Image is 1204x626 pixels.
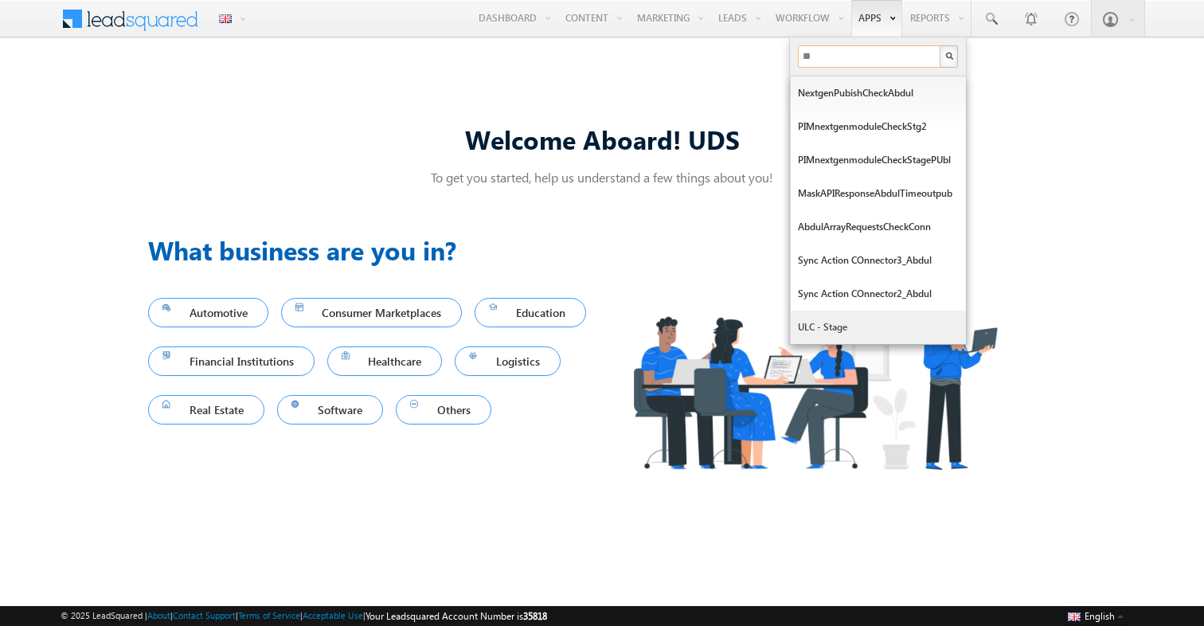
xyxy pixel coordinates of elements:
a: Contact Support [173,610,236,620]
a: AbdulArrayRequestsCheckConn [791,210,966,244]
a: PIMnextgenmoduleCheckStagePUbl [791,143,966,177]
span: Others [410,399,477,421]
span: Financial Institutions [162,350,300,372]
span: Logistics [469,350,546,372]
p: To get you started, help us understand a few things about you! [148,169,1056,186]
span: Education [489,302,572,323]
span: English [1085,610,1115,622]
a: About [147,610,170,620]
span: Real Estate [162,399,250,421]
a: PIMnextgenmoduleCheckStg2 [791,110,966,143]
span: Software [291,399,369,421]
span: Consumer Marketplaces [295,302,448,323]
img: Industry.png [602,231,1027,501]
span: 35818 [523,610,547,622]
a: ULC - Stage [791,311,966,344]
button: English [1064,606,1128,625]
img: Search [945,52,953,60]
span: Automotive [162,302,254,323]
h3: What business are you in? [148,231,602,269]
a: Sync Action COnnector2_Abdul [791,277,966,311]
div: Welcome Aboard! UDS [148,122,1056,156]
span: © 2025 LeadSquared | | | | | [61,608,547,624]
a: Acceptable Use [303,610,363,620]
span: Healthcare [342,350,428,372]
span: Your Leadsquared Account Number is [365,610,547,622]
a: MaskAPIResponseAbdulTimeoutpub [791,177,966,210]
a: Sync Action COnnector3_Abdul [791,244,966,277]
a: Terms of Service [238,610,300,620]
a: NextgenPubishCheckAbdul [791,76,966,110]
